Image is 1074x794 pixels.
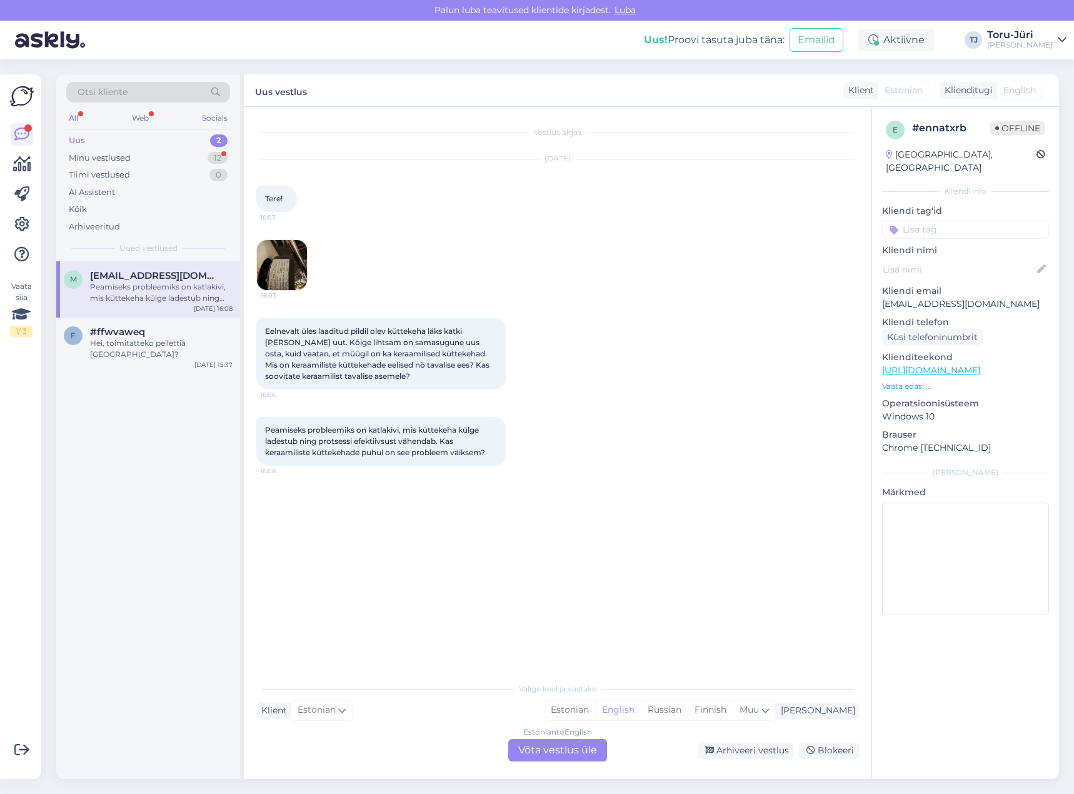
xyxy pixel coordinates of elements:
[69,152,131,164] div: Minu vestlused
[523,726,592,738] div: Estonian to English
[10,326,33,337] div: 1 / 3
[69,134,85,147] div: Uus
[912,121,990,136] div: # ennatxrb
[256,704,287,717] div: Klient
[210,134,228,147] div: 2
[78,86,128,99] span: Otsi kliente
[882,428,1049,441] p: Brauser
[644,33,785,48] div: Proovi tasuta juba täna:
[256,153,859,164] div: [DATE]
[260,466,307,476] span: 16:08
[882,441,1049,455] p: Chrome [TECHNICAL_ID]
[10,281,33,337] div: Vaata siia
[66,110,81,126] div: All
[595,701,641,720] div: English
[71,331,76,340] span: f
[644,34,668,46] b: Uus!
[1003,84,1036,97] span: English
[199,110,230,126] div: Socials
[545,701,595,720] div: Estonian
[69,221,120,233] div: Arhiveeritud
[10,84,34,108] img: Askly Logo
[883,263,1035,276] input: Lisa nimi
[265,326,491,381] span: Eelnevalt üles laaditud pildil olev küttekeha läks katki [PERSON_NAME] uut. Kõige lihtsam on sama...
[260,390,307,400] span: 16:06
[740,704,759,715] span: Muu
[90,338,233,360] div: Hei, toimitatteko pellettiä [GEOGRAPHIC_DATA]?
[90,326,145,338] span: #ffwvaweq
[90,270,220,281] span: mart.vain@gmail.com
[261,291,308,300] span: 16:03
[129,110,151,126] div: Web
[257,240,307,290] img: Attachment
[882,186,1049,197] div: Kliendi info
[882,351,1049,364] p: Klienditeekond
[987,40,1053,50] div: [PERSON_NAME]
[987,30,1053,40] div: Toru-Jüri
[882,381,1049,392] p: Vaata edasi ...
[256,683,859,695] div: Valige keel ja vastake
[882,329,983,346] div: Küsi telefoninumbrit
[209,169,228,181] div: 0
[882,486,1049,499] p: Märkmed
[255,82,307,99] label: Uus vestlus
[69,186,115,199] div: AI Assistent
[882,316,1049,329] p: Kliendi telefon
[843,84,874,97] div: Klient
[790,28,843,52] button: Emailid
[886,148,1036,174] div: [GEOGRAPHIC_DATA], [GEOGRAPHIC_DATA]
[776,704,855,717] div: [PERSON_NAME]
[119,243,178,254] span: Uued vestlused
[698,742,794,759] div: Arhiveeri vestlus
[882,204,1049,218] p: Kliendi tag'id
[882,220,1049,239] input: Lisa tag
[987,30,1066,50] a: Toru-Jüri[PERSON_NAME]
[858,29,935,51] div: Aktiivne
[70,274,77,284] span: m
[885,84,923,97] span: Estonian
[265,425,485,457] span: Peamiseks probleemiks on katlakivi, mis küttekeha külge ladestub ning protsessi efektiivsust vähe...
[940,84,993,97] div: Klienditugi
[990,121,1045,135] span: Offline
[90,281,233,304] div: Peamiseks probleemiks on katlakivi, mis küttekeha külge ladestub ning protsessi efektiivsust vähe...
[965,31,982,49] div: TJ
[298,703,336,717] span: Estonian
[688,701,733,720] div: Finnish
[194,360,233,369] div: [DATE] 15:37
[882,244,1049,257] p: Kliendi nimi
[882,364,980,376] a: [URL][DOMAIN_NAME]
[208,152,228,164] div: 12
[882,284,1049,298] p: Kliendi email
[256,127,859,138] div: Vestlus algas
[641,701,688,720] div: Russian
[260,213,307,222] span: 16:03
[882,410,1049,423] p: Windows 10
[611,4,640,16] span: Luba
[69,169,130,181] div: Tiimi vestlused
[194,304,233,313] div: [DATE] 16:08
[508,739,607,761] div: Võta vestlus üle
[882,467,1049,478] div: [PERSON_NAME]
[265,194,283,203] span: Tere!
[882,298,1049,311] p: [EMAIL_ADDRESS][DOMAIN_NAME]
[799,742,859,759] div: Blokeeri
[893,125,898,134] span: e
[882,397,1049,410] p: Operatsioonisüsteem
[69,203,87,216] div: Kõik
